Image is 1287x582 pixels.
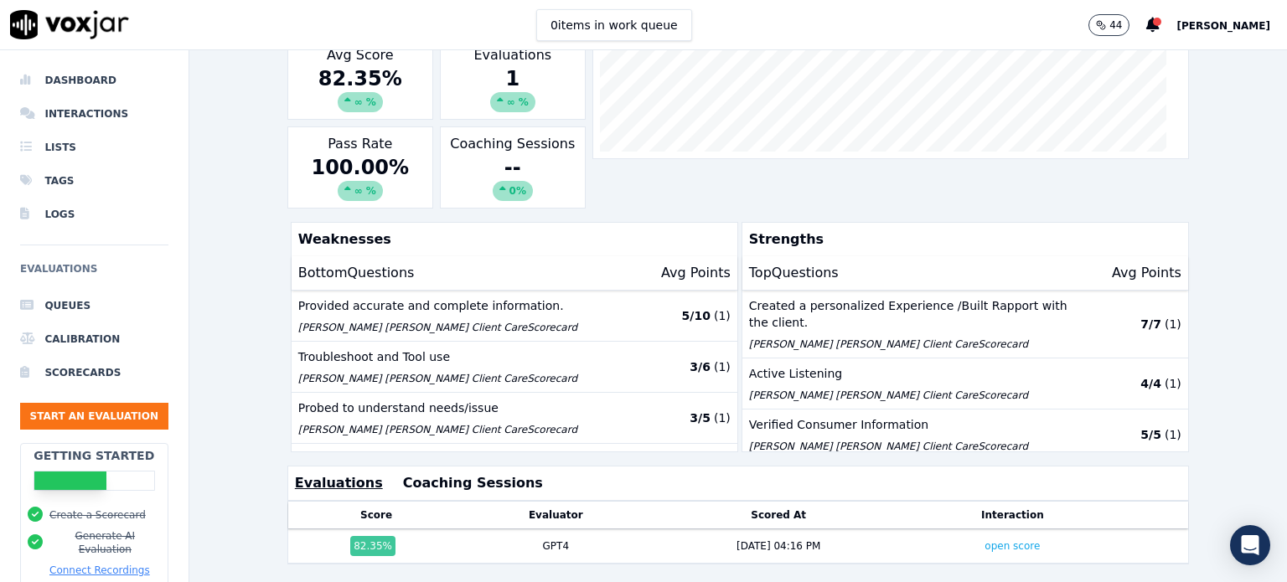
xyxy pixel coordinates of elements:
p: ( 1 ) [1165,316,1181,332]
p: 3 / 5 [690,409,711,426]
div: Pass Rate [287,126,433,209]
a: Calibration [20,322,168,356]
button: Evaluations [295,473,383,493]
div: Avg Score [287,38,433,120]
h2: Getting Started [34,447,154,464]
p: Provided accurate and complete information. [298,297,623,314]
p: Troubleshoot and Tool use [298,348,623,365]
button: Scored At [751,508,806,522]
button: Interaction [981,508,1044,522]
p: ( 1 ) [1165,375,1181,392]
p: [PERSON_NAME] [PERSON_NAME] Client Care Scorecard [298,321,623,334]
a: Logs [20,198,168,231]
p: ( 1 ) [714,409,731,426]
p: Created a personalized Experience /Built Rapport with the client. [749,297,1073,331]
a: Scorecards [20,356,168,389]
button: Provided accurate and complete information. [PERSON_NAME] [PERSON_NAME] Client CareScorecard 5/10... [292,291,737,342]
button: Active Listening [PERSON_NAME] [PERSON_NAME] Client CareScorecard 4/4 (1) [742,358,1188,409]
div: ∞ % [338,92,383,112]
a: open score [985,540,1040,552]
p: ( 1 ) [714,358,731,375]
p: ( 1 ) [1165,426,1181,443]
a: Interactions [20,97,168,131]
div: ∞ % [338,181,383,201]
div: ∞ % [490,92,535,112]
div: 0% [493,181,533,201]
p: 4 / 4 [1140,375,1161,392]
button: Score [360,508,392,522]
a: Tags [20,164,168,198]
p: Weaknesses [292,223,731,256]
div: Open Intercom Messenger [1230,525,1270,565]
p: Strengths [742,223,1181,256]
div: 100.00 % [295,154,426,201]
p: [PERSON_NAME] [PERSON_NAME] Client Care Scorecard [749,389,1073,402]
button: Evaluator [529,508,583,522]
p: Avg Points [661,263,731,283]
h6: Evaluations [20,259,168,289]
a: Dashboard [20,64,168,97]
p: [PERSON_NAME] [PERSON_NAME] Client Care Scorecard [749,337,1073,351]
div: -- [447,154,578,201]
a: Queues [20,289,168,322]
div: 1 [447,65,578,112]
span: [PERSON_NAME] [1176,20,1270,32]
p: 7 / 7 [1140,316,1161,332]
div: 82.35 % [295,65,426,112]
div: [DATE] 04:16 PM [737,539,820,553]
button: Generate AI Evaluation [49,529,161,556]
button: [PERSON_NAME] [1176,15,1287,35]
div: Coaching Sessions [440,126,586,209]
p: Active Listening [749,365,1073,382]
button: 44 [1088,14,1129,36]
p: Probed to understand needs/issue [298,399,623,416]
p: Top Questions [749,263,839,283]
p: [PERSON_NAME] [PERSON_NAME] Client Care Scorecard [749,440,1073,453]
button: Connect Recordings [49,564,150,577]
a: Lists [20,131,168,164]
button: 0items in work queue [536,9,692,41]
p: 3 / 6 [690,358,711,375]
button: Verified Consumer Information [PERSON_NAME] [PERSON_NAME] Client CareScorecard 5/5 (1) [742,409,1188,461]
img: voxjar logo [10,10,129,39]
p: [PERSON_NAME] [PERSON_NAME] Client Care Scorecard [298,372,623,385]
button: Coaching Sessions [403,473,543,493]
p: Bottom Questions [298,263,415,283]
button: Created a personalized Experience /Built Rapport with the client. [PERSON_NAME] [PERSON_NAME] Cli... [742,291,1188,358]
p: 5 / 5 [1140,426,1161,443]
p: Verified Consumer Information [749,416,1073,433]
button: 44 [1088,14,1146,36]
p: [PERSON_NAME] [PERSON_NAME] Client Care Scorecard [298,423,623,436]
button: Start an Evaluation [20,403,168,430]
p: 44 [1109,18,1122,32]
button: Probed to understand needs/issue [PERSON_NAME] [PERSON_NAME] Client CareScorecard 3/5 (1) [292,393,737,444]
p: ( 1 ) [714,307,731,324]
button: Create a Scorecard [49,508,146,522]
p: 5 / 10 [682,307,711,324]
button: Troubleshoot and Tool use [PERSON_NAME] [PERSON_NAME] Client CareScorecard 3/6 (1) [292,342,737,393]
div: Evaluations [440,38,586,120]
div: GPT4 [543,539,570,553]
p: Avg Points [1112,263,1181,283]
div: 82.35 % [350,536,395,556]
